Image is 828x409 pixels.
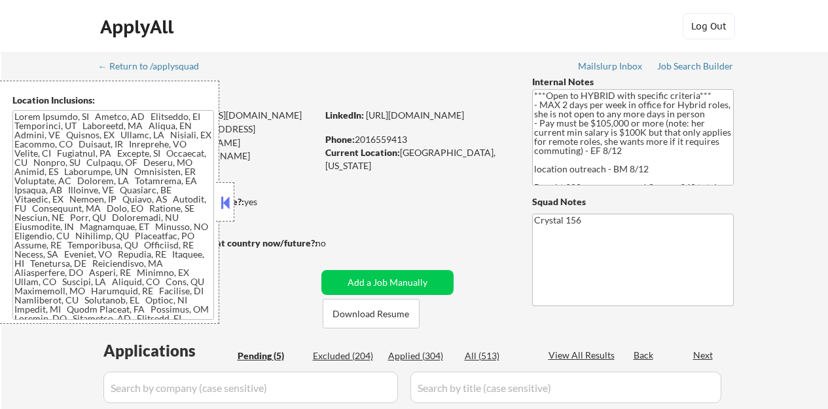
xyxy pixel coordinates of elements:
a: [URL][DOMAIN_NAME] [366,109,464,121]
strong: LinkedIn: [325,109,364,121]
a: Mailslurp Inbox [578,61,643,74]
button: Download Resume [323,299,420,328]
div: Back [634,349,655,362]
div: Internal Notes [532,75,734,88]
div: Job Search Builder [657,62,734,71]
div: ApplyAll [100,16,177,38]
button: Add a Job Manually [321,270,454,295]
div: Applied (304) [388,349,454,362]
button: Log Out [683,13,735,39]
div: Next [693,349,714,362]
div: Excluded (204) [313,349,378,362]
strong: Current Location: [325,147,400,158]
div: 2016559413 [325,133,511,146]
a: Job Search Builder [657,61,734,74]
div: ← Return to /applysquad [98,62,211,71]
div: Squad Notes [532,195,734,208]
div: Location Inclusions: [12,94,214,107]
div: View All Results [549,349,619,362]
div: no [315,237,353,250]
div: Pending (5) [238,349,303,362]
div: [GEOGRAPHIC_DATA], [US_STATE] [325,146,511,172]
strong: Phone: [325,134,355,145]
input: Search by company (case sensitive) [103,372,398,403]
input: Search by title (case sensitive) [410,372,721,403]
div: Mailslurp Inbox [578,62,643,71]
a: ← Return to /applysquad [98,61,211,74]
div: Applications [103,343,233,359]
div: All (513) [465,349,530,362]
